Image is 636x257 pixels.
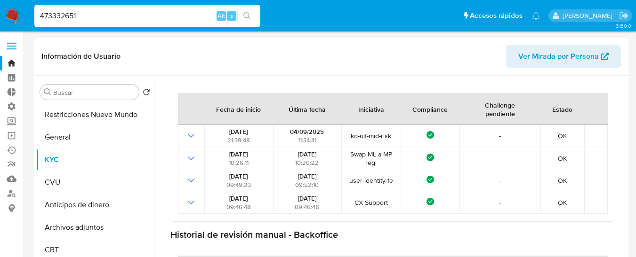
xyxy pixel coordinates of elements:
span: Ver Mirada por Persona [518,45,599,68]
button: Anticipos de dinero [36,194,154,216]
p: zoe.breuer@mercadolibre.com [563,11,616,20]
button: Buscar [44,88,51,96]
button: search-icon [237,9,257,23]
a: Notificaciones [532,12,540,20]
span: Alt [217,11,225,20]
button: Archivos adjuntos [36,216,154,239]
input: Buscar usuario o caso... [34,10,260,22]
button: General [36,126,154,148]
input: Buscar [53,88,135,97]
h1: Información de Usuario [41,52,121,61]
button: KYC [36,148,154,171]
span: Accesos rápidos [470,11,523,21]
button: Ver Mirada por Persona [506,45,621,68]
button: CVU [36,171,154,194]
button: Restricciones Nuevo Mundo [36,103,154,126]
button: Volver al orden por defecto [143,88,150,99]
a: Salir [619,11,629,21]
span: s [230,11,233,20]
